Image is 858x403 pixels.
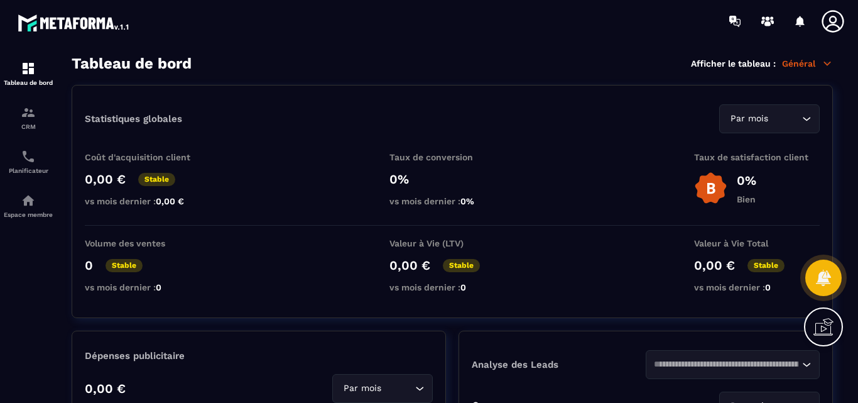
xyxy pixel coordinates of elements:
[389,172,515,187] p: 0%
[389,196,515,206] p: vs mois dernier :
[85,381,126,396] p: 0,00 €
[21,61,36,76] img: formation
[85,113,182,124] p: Statistiques globales
[156,196,184,206] span: 0,00 €
[646,350,820,379] div: Search for option
[3,96,53,140] a: formationformationCRM
[460,282,466,292] span: 0
[472,359,646,370] p: Analyse des Leads
[138,173,175,186] p: Stable
[3,211,53,218] p: Espace membre
[782,58,833,69] p: Général
[694,152,820,162] p: Taux de satisfaction client
[443,259,480,272] p: Stable
[747,259,785,272] p: Stable
[85,196,210,206] p: vs mois dernier :
[389,282,515,292] p: vs mois dernier :
[654,358,799,372] input: Search for option
[737,173,756,188] p: 0%
[694,282,820,292] p: vs mois dernier :
[719,104,820,133] div: Search for option
[18,11,131,34] img: logo
[3,52,53,96] a: formationformationTableau de bord
[106,259,143,272] p: Stable
[72,55,192,72] h3: Tableau de bord
[691,58,776,69] p: Afficher le tableau :
[694,172,727,205] img: b-badge-o.b3b20ee6.svg
[85,258,93,273] p: 0
[694,238,820,248] p: Valeur à Vie Total
[3,167,53,174] p: Planificateur
[3,140,53,184] a: schedulerschedulerPlanificateur
[737,194,756,204] p: Bien
[389,238,515,248] p: Valeur à Vie (LTV)
[85,350,433,362] p: Dépenses publicitaire
[85,282,210,292] p: vs mois dernier :
[85,152,210,162] p: Coût d'acquisition client
[389,152,515,162] p: Taux de conversion
[765,282,771,292] span: 0
[727,112,771,126] span: Par mois
[694,258,735,273] p: 0,00 €
[771,112,799,126] input: Search for option
[3,184,53,228] a: automationsautomationsEspace membre
[156,282,161,292] span: 0
[460,196,474,206] span: 0%
[3,79,53,86] p: Tableau de bord
[340,382,384,395] span: Par mois
[85,238,210,248] p: Volume des ventes
[389,258,430,273] p: 0,00 €
[3,123,53,130] p: CRM
[384,382,412,395] input: Search for option
[85,172,126,187] p: 0,00 €
[21,105,36,120] img: formation
[21,149,36,164] img: scheduler
[21,193,36,208] img: automations
[332,374,433,403] div: Search for option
